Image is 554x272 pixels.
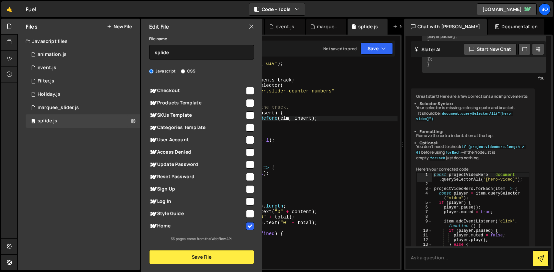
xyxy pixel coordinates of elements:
[26,48,140,61] div: 980/21912.js
[488,19,544,35] div: Documentation
[417,228,432,233] div: 10
[149,99,245,107] span: Products Template
[38,52,67,58] div: animation.js
[38,105,79,111] div: marquee_slider.js
[26,114,140,128] div: 980/45150.js
[417,201,432,205] div: 5
[416,111,513,122] code: document.querySelectorAll("[hero-video]")
[417,191,432,201] div: 4
[417,238,432,242] div: 12
[107,24,132,29] button: New File
[38,118,57,124] div: splide.js
[149,136,245,144] span: User Account
[171,236,232,241] small: 33 pages come from the Webflow API
[149,124,245,132] span: Categories Template
[26,5,37,13] div: Fuel
[464,43,517,55] button: Start new chat
[419,101,453,106] strong: Selector Syntax:
[38,65,56,71] div: event.js
[323,46,357,52] div: Not saved to prod
[18,35,140,48] div: Javascript files
[31,119,35,124] span: 3
[417,210,432,214] div: 7
[149,111,245,119] span: SKUs Template
[404,19,487,35] div: Chat with [PERSON_NAME]
[26,101,140,114] div: marquee_slider.js
[419,140,438,146] strong: Optional:
[445,150,461,155] code: forEach
[417,214,432,219] div: 8
[149,161,245,169] span: Update Password
[26,23,38,30] h2: Files
[38,78,54,84] div: Filter.js
[149,173,245,181] span: Reset Password
[26,74,140,88] div: 980/45282.js
[1,1,18,17] a: 🤙
[358,23,378,30] div: splide.js
[26,61,140,74] div: 980/21749.js
[416,145,526,155] code: if (projectVideoHero.length > 0)
[417,187,432,191] div: 3
[249,3,305,15] button: Code + Tools
[149,222,245,230] span: Home
[149,45,254,60] input: Name
[414,46,441,53] h2: Slater AI
[419,129,443,134] strong: Formatting:
[417,242,432,247] div: 13
[361,43,393,55] button: Save
[417,173,432,182] div: 1
[149,87,245,95] span: Checkout
[417,233,432,238] div: 11
[38,91,61,97] div: Holiday.js
[417,182,432,187] div: 2
[149,185,245,193] span: Sign Up
[417,205,432,210] div: 6
[417,219,432,228] div: 9
[26,88,140,101] div: 980/2618.js
[149,36,167,42] label: File name
[429,156,446,161] code: forEach
[149,69,153,73] input: Javascript
[317,23,338,30] div: marquee_slider.js
[149,198,245,205] span: Log In
[181,68,195,74] label: CSS
[149,210,245,218] span: Style Guide
[276,23,294,30] div: event.js
[424,74,544,81] div: You
[539,3,551,15] a: Bo
[149,23,169,30] h2: Edit File
[149,250,254,264] button: Save File
[393,23,421,30] div: New File
[149,148,245,156] span: Access Denied
[149,68,176,74] label: Javascript
[477,3,537,15] a: [DOMAIN_NAME]
[181,69,185,73] input: CSS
